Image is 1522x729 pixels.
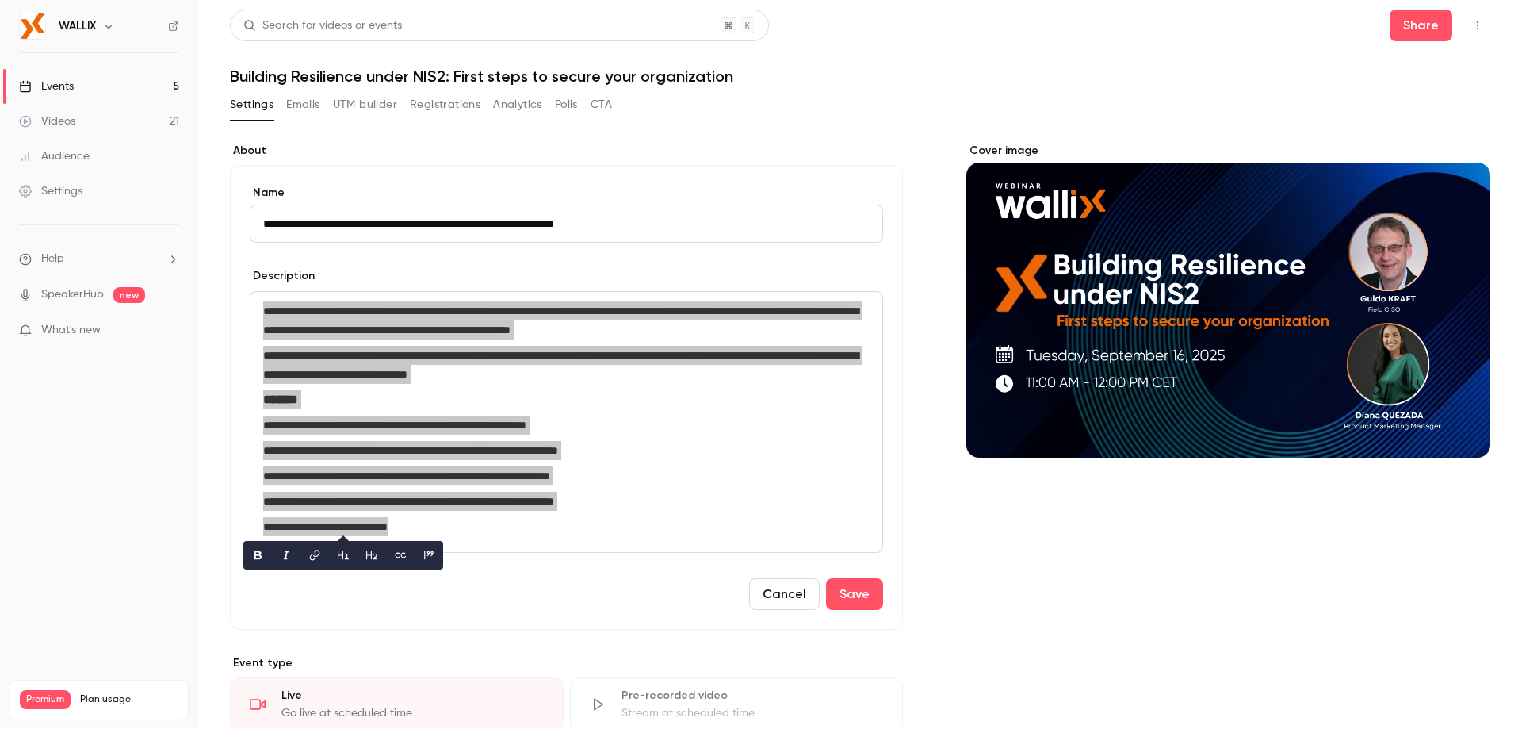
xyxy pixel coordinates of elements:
button: Share [1390,10,1452,41]
section: description [250,291,883,553]
div: Pre-recorded video [621,688,884,704]
span: Premium [20,690,71,709]
button: Registrations [410,92,480,117]
button: Save [826,578,883,610]
div: Settings [19,183,82,199]
button: italic [273,543,299,568]
button: link [302,543,327,568]
button: bold [245,543,270,568]
label: Cover image [966,143,1490,159]
h1: Building Resilience under NIS2: First steps to secure your organization [230,67,1490,86]
span: Plan usage [80,693,178,706]
span: Help [41,251,64,267]
p: Event type [230,655,903,671]
div: Videos [19,113,75,129]
label: Name [250,185,883,201]
label: Description [250,268,315,284]
img: WALLIX [20,13,45,39]
button: Polls [555,92,578,117]
h6: WALLIX [59,18,96,34]
div: Live [281,688,544,704]
div: Stream at scheduled time [621,705,884,721]
button: Analytics [493,92,542,117]
span: What's new [41,322,101,339]
div: Events [19,79,74,94]
a: SpeakerHub [41,286,104,303]
button: Emails [286,92,319,117]
div: Audience [19,148,90,164]
section: Cover image [966,143,1490,458]
div: editor [250,292,882,552]
label: About [230,143,903,159]
button: CTA [591,92,612,117]
iframe: Noticeable Trigger [160,324,179,338]
span: new [113,287,145,303]
button: blockquote [416,543,442,568]
div: Go live at scheduled time [281,705,544,721]
button: Settings [230,92,273,117]
button: Cancel [749,578,820,610]
div: Search for videos or events [243,17,402,34]
li: help-dropdown-opener [19,251,179,267]
button: UTM builder [333,92,397,117]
